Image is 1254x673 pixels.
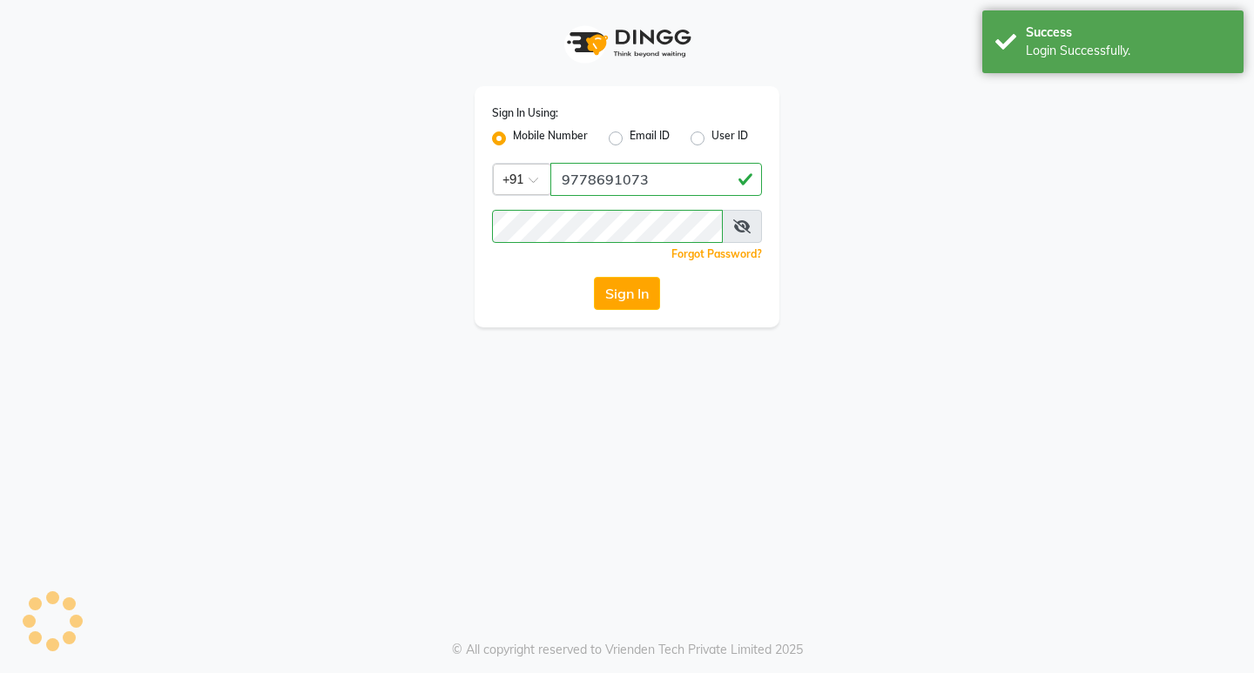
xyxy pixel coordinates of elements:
label: Sign In Using: [492,105,558,121]
input: Username [492,210,723,243]
input: Username [550,163,762,196]
label: User ID [711,128,748,149]
div: Success [1026,24,1230,42]
label: Mobile Number [513,128,588,149]
label: Email ID [630,128,670,149]
a: Forgot Password? [671,247,762,260]
img: logo1.svg [557,17,697,69]
div: Login Successfully. [1026,42,1230,60]
button: Sign In [594,277,660,310]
